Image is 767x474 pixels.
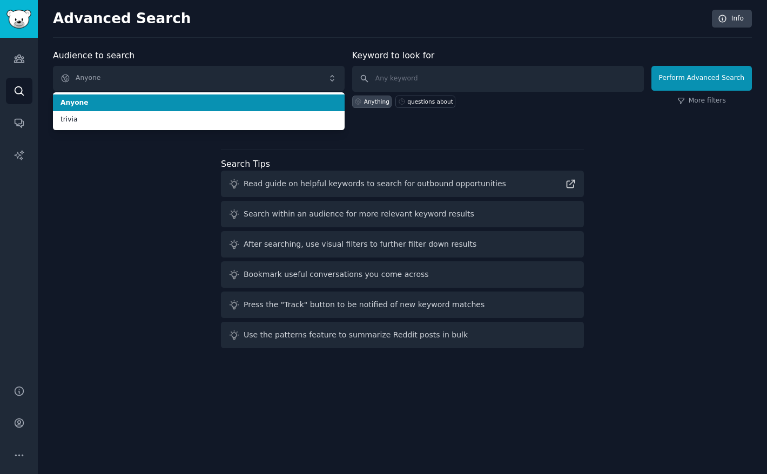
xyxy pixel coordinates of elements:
span: trivia [60,115,337,125]
div: Search within an audience for more relevant keyword results [244,208,474,220]
div: questions about [407,98,453,105]
button: Perform Advanced Search [651,66,752,91]
div: Anything [364,98,389,105]
label: Keyword to look for [352,50,435,60]
label: Audience to search [53,50,134,60]
div: Use the patterns feature to summarize Reddit posts in bulk [244,329,468,341]
img: GummySearch logo [6,10,31,29]
div: After searching, use visual filters to further filter down results [244,239,476,250]
a: More filters [677,96,726,106]
input: Any keyword [352,66,644,92]
div: Read guide on helpful keywords to search for outbound opportunities [244,178,506,189]
label: Search Tips [221,159,270,169]
div: Bookmark useful conversations you come across [244,269,429,280]
h2: Advanced Search [53,10,706,28]
span: Anyone [60,98,337,108]
button: Anyone [53,66,345,91]
div: Press the "Track" button to be notified of new keyword matches [244,299,485,310]
a: Info [712,10,752,28]
ul: Anyone [53,92,345,130]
